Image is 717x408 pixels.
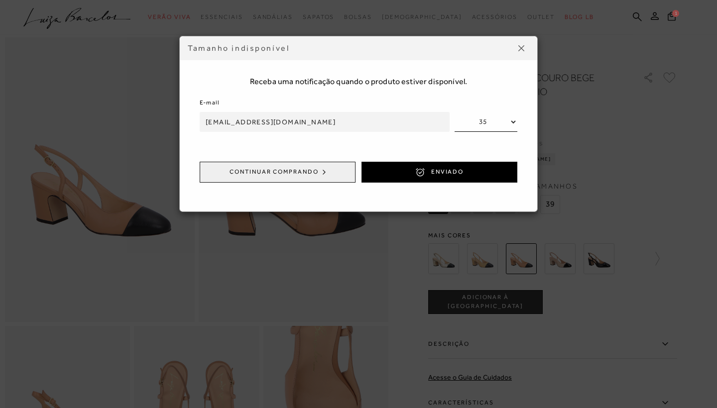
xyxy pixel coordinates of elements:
label: E-mail [200,98,220,107]
div: Tamanho indisponível [188,43,513,54]
img: icon-close.png [518,45,524,51]
button: ENVIADO [361,162,517,183]
span: ENVIADO [431,168,464,176]
button: Continuar comprando [200,162,356,183]
span: Receba uma notificação quando o produto estiver disponível. [200,76,517,87]
input: Informe seu e-mail [200,112,450,132]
